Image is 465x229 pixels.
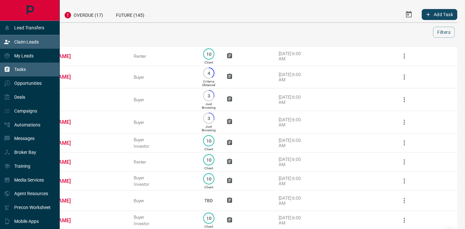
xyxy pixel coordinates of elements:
[134,54,191,59] div: Renter
[202,80,215,87] p: Criteria Obtained
[279,117,306,127] div: [DATE] 6:00 AM
[206,116,211,121] p: 3
[279,176,306,186] div: [DATE] 6:00 AM
[57,6,109,22] div: Overdue (17)
[134,120,191,125] div: Buyer
[204,166,213,170] p: Client
[134,159,191,164] div: Renter
[279,157,306,167] div: [DATE] 6:00 AM
[202,125,216,132] p: Just Browsing
[134,97,191,102] div: Buyer
[279,138,306,148] div: [DATE] 6:00 AM
[279,95,306,105] div: [DATE] 6:00 AM
[206,93,211,98] p: 3
[206,52,211,56] p: 10
[134,137,191,142] div: Buyer
[206,176,211,181] p: 10
[134,198,191,203] div: Buyer
[279,51,306,61] div: [DATE] 6:00 AM
[134,182,191,187] div: Investor
[134,75,191,80] div: Buyer
[134,144,191,149] div: Investor
[206,71,211,75] p: 4
[109,6,151,22] div: Future (145)
[134,175,191,180] div: Buyer
[279,72,306,82] div: [DATE] 6:00 AM
[401,7,417,22] button: Select Date Range
[279,195,306,206] div: [DATE] 6:00 AM
[201,192,217,209] p: TBD
[206,157,211,162] p: 10
[204,185,213,189] p: Client
[204,225,213,228] p: Client
[202,102,216,109] p: Just Browsing
[433,27,455,38] button: Filters
[134,214,191,220] div: Buyer
[206,216,211,221] p: 10
[206,138,211,143] p: 10
[204,61,213,64] p: Client
[204,147,213,151] p: Client
[279,215,306,225] div: [DATE] 6:00 AM
[134,221,191,226] div: Investor
[422,9,457,20] button: Add Task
